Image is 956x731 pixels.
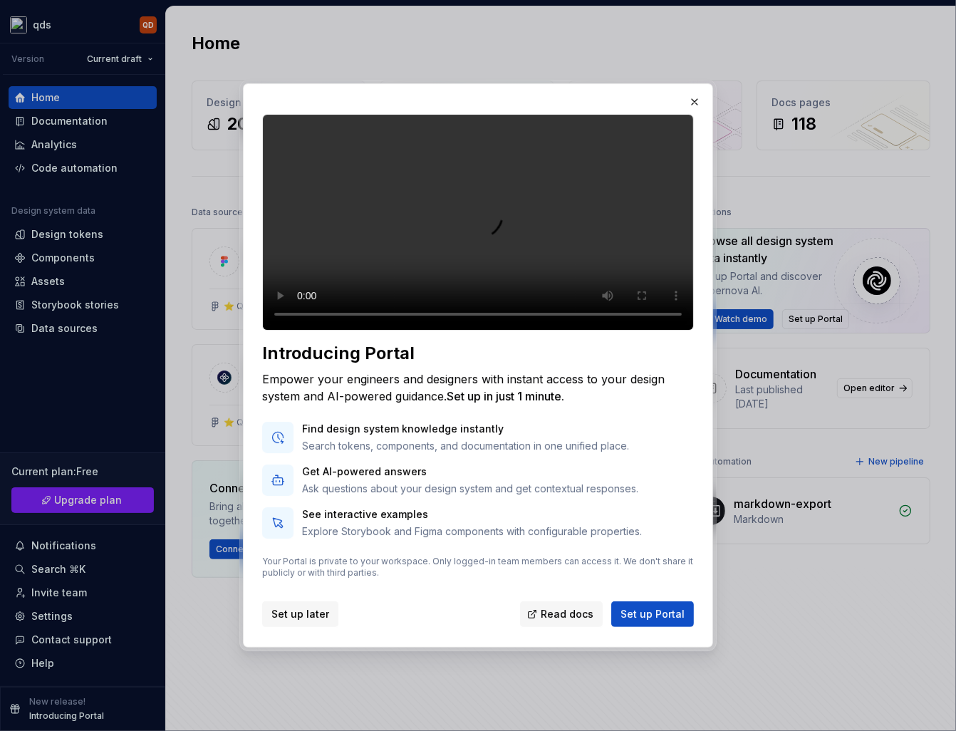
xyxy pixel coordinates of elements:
span: Read docs [541,607,593,621]
p: Search tokens, components, and documentation in one unified place. [302,439,629,453]
span: Set up later [271,607,329,621]
p: Explore Storybook and Figma components with configurable properties. [302,524,642,539]
button: Set up later [262,601,338,627]
p: Ask questions about your design system and get contextual responses. [302,482,638,496]
p: Your Portal is private to your workspace. Only logged-in team members can access it. We don't sha... [262,556,694,579]
div: Introducing Portal [262,342,694,365]
button: Set up Portal [611,601,694,627]
span: Set up in just 1 minute. [447,389,564,403]
a: Read docs [520,601,603,627]
div: Empower your engineers and designers with instant access to your design system and AI-powered gui... [262,370,694,405]
p: Get AI-powered answers [302,465,638,479]
span: Set up Portal [620,607,685,621]
p: See interactive examples [302,507,642,522]
p: Find design system knowledge instantly [302,422,629,436]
